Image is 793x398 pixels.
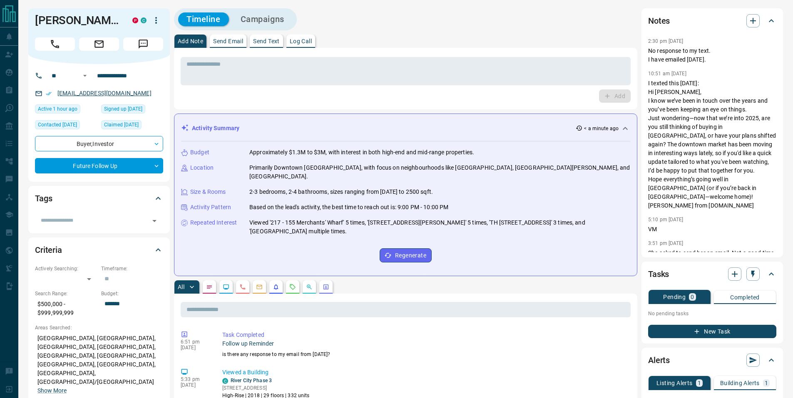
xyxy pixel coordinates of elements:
h2: Notes [648,14,670,27]
p: 2:30 pm [DATE] [648,38,684,44]
div: condos.ca [141,17,147,23]
h2: Tags [35,192,52,205]
svg: Requests [289,284,296,290]
p: Listing Alerts [656,380,693,386]
p: 10:51 am [DATE] [648,71,686,77]
svg: Calls [239,284,246,290]
p: < a minute ago [584,125,619,132]
p: Size & Rooms [190,188,226,196]
p: Activity Pattern [190,203,231,212]
svg: Emails [256,284,263,290]
p: 0 [691,294,694,300]
div: Wed Sep 28 2022 [101,120,163,132]
p: 5:10 pm [DATE] [648,217,684,222]
div: Buyer , Investor [35,136,163,151]
p: Based on the lead's activity, the best time to reach out is: 9:00 PM - 10:00 PM [249,203,448,212]
p: Activity Summary [192,124,239,133]
p: Send Email [213,38,243,44]
p: Log Call [290,38,312,44]
p: Building Alerts [720,380,760,386]
p: I texted this [DATE]: Hi [PERSON_NAME], I know we’ve been in touch over the years and you’ve been... [648,79,776,210]
div: Tasks [648,264,776,284]
p: Timeframe: [101,265,163,272]
svg: Lead Browsing Activity [223,284,229,290]
div: Tags [35,188,163,208]
p: Actively Searching: [35,265,97,272]
span: Signed up [DATE] [104,105,142,113]
h2: Tasks [648,267,669,281]
button: Open [149,215,160,227]
a: River City Phase 3 [231,378,272,383]
p: Repeated Interest [190,218,237,227]
div: Future Follow Up [35,158,163,173]
svg: Email Verified [46,91,52,96]
h1: [PERSON_NAME] [35,14,120,27]
p: Location [190,163,214,172]
div: Alerts [648,350,776,370]
span: Call [35,37,75,51]
span: Contacted [DATE] [38,121,77,129]
h2: Criteria [35,243,62,257]
button: Regenerate [380,248,432,262]
p: Search Range: [35,290,97,297]
p: 6:51 pm [181,339,210,345]
p: 5:33 pm [181,376,210,382]
p: All [178,284,184,290]
p: [DATE] [181,382,210,388]
p: $500,000 - $999,999,999 [35,297,97,320]
p: Primarily Downtown [GEOGRAPHIC_DATA], with focus on neighbourhoods like [GEOGRAPHIC_DATA], [GEOGR... [249,163,630,181]
p: Budget: [101,290,163,297]
span: Email [79,37,119,51]
svg: Opportunities [306,284,313,290]
p: No response to my text. I have emailed [DATE]. [648,47,776,64]
p: Viewed '217 - 155 Merchants' Wharf' 5 times, '[STREET_ADDRESS][PERSON_NAME]' 5 times, 'TH [STREET... [249,218,630,236]
svg: Listing Alerts [273,284,279,290]
p: 3:51 pm [DATE] [648,240,684,246]
div: Sun Feb 18 2024 [35,120,97,132]
p: 1 [698,380,701,386]
p: Pending [663,294,686,300]
h2: Alerts [648,354,670,367]
p: [GEOGRAPHIC_DATA], [GEOGRAPHIC_DATA], [GEOGRAPHIC_DATA], [GEOGRAPHIC_DATA], [GEOGRAPHIC_DATA], [G... [35,331,163,398]
button: Campaigns [232,12,293,26]
div: Sat Sep 13 2025 [35,104,97,116]
p: Add Note [178,38,203,44]
div: Activity Summary< a minute ago [181,121,630,136]
p: Areas Searched: [35,324,163,331]
svg: Agent Actions [323,284,329,290]
p: Budget [190,148,209,157]
div: property.ca [132,17,138,23]
p: Follow up Reminder [222,339,627,348]
p: [DATE] [181,345,210,351]
span: Message [123,37,163,51]
p: Send Text [253,38,280,44]
p: 2-3 bedrooms, 2-4 bathrooms, sizes ranging from [DATE] to 2500 sqft. [249,188,433,196]
p: Completed [730,294,760,300]
p: is there any response to my email from [DATE]? [222,351,627,358]
p: 1 [765,380,768,386]
p: VM [648,225,776,234]
p: She asked to send her an email. Not a good time to talk. [648,249,776,266]
p: [STREET_ADDRESS] [222,384,310,392]
span: Active 1 hour ago [38,105,77,113]
span: Claimed [DATE] [104,121,139,129]
div: Mon Dec 26 2016 [101,104,163,116]
button: Timeline [178,12,229,26]
p: Viewed a Building [222,368,627,377]
button: Show More [37,386,67,395]
button: Open [80,71,90,81]
div: condos.ca [222,378,228,384]
div: Notes [648,11,776,31]
a: [EMAIL_ADDRESS][DOMAIN_NAME] [57,90,152,96]
p: Approximately $1.3M to $3M, with interest in both high-end and mid-range properties. [249,148,474,157]
button: New Task [648,325,776,338]
p: Task Completed [222,331,627,339]
p: No pending tasks [648,307,776,320]
svg: Notes [206,284,213,290]
div: Criteria [35,240,163,260]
